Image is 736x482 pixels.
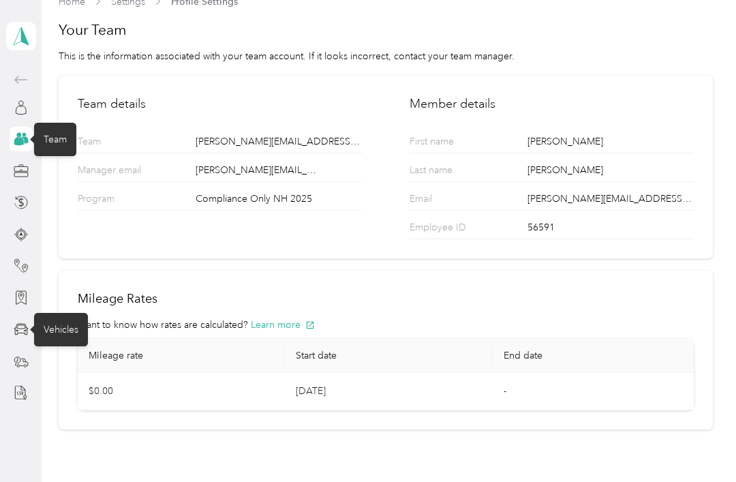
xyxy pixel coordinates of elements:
td: [DATE] [285,373,493,410]
div: [PERSON_NAME] [527,163,693,181]
td: $0.00 [78,373,286,410]
h2: Member details [410,95,694,113]
td: - [493,373,701,410]
th: Mileage rate [78,339,286,373]
div: Vehicles [34,313,88,346]
div: [PERSON_NAME][EMAIL_ADDRESS][PERSON_NAME][DOMAIN_NAME] [196,134,361,153]
p: Email [410,192,515,210]
div: [PERSON_NAME][EMAIL_ADDRESS][PERSON_NAME][DOMAIN_NAME] [527,192,693,210]
p: Employee ID [410,220,515,239]
h2: Mileage Rates [78,290,694,308]
p: Program [78,192,183,210]
div: Team [34,123,76,156]
p: Manager email [78,163,183,181]
div: [PERSON_NAME] [527,134,693,153]
span: [PERSON_NAME][EMAIL_ADDRESS][PERSON_NAME][DOMAIN_NAME] [196,163,320,177]
h1: Your Team [59,20,713,40]
div: 56591 [527,220,693,239]
th: End date [493,339,701,373]
p: Last name [410,163,515,181]
div: Compliance Only NH 2025 [196,192,361,210]
p: Team [78,134,183,153]
p: First name [410,134,515,153]
div: Want to know how rates are calculated? [78,318,694,332]
iframe: Everlance-gr Chat Button Frame [660,406,736,482]
th: Start date [285,339,493,373]
div: This is the information associated with your team account. If it looks incorrect, contact your te... [59,49,713,63]
h2: Team details [78,95,362,113]
button: Learn more [251,318,315,332]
